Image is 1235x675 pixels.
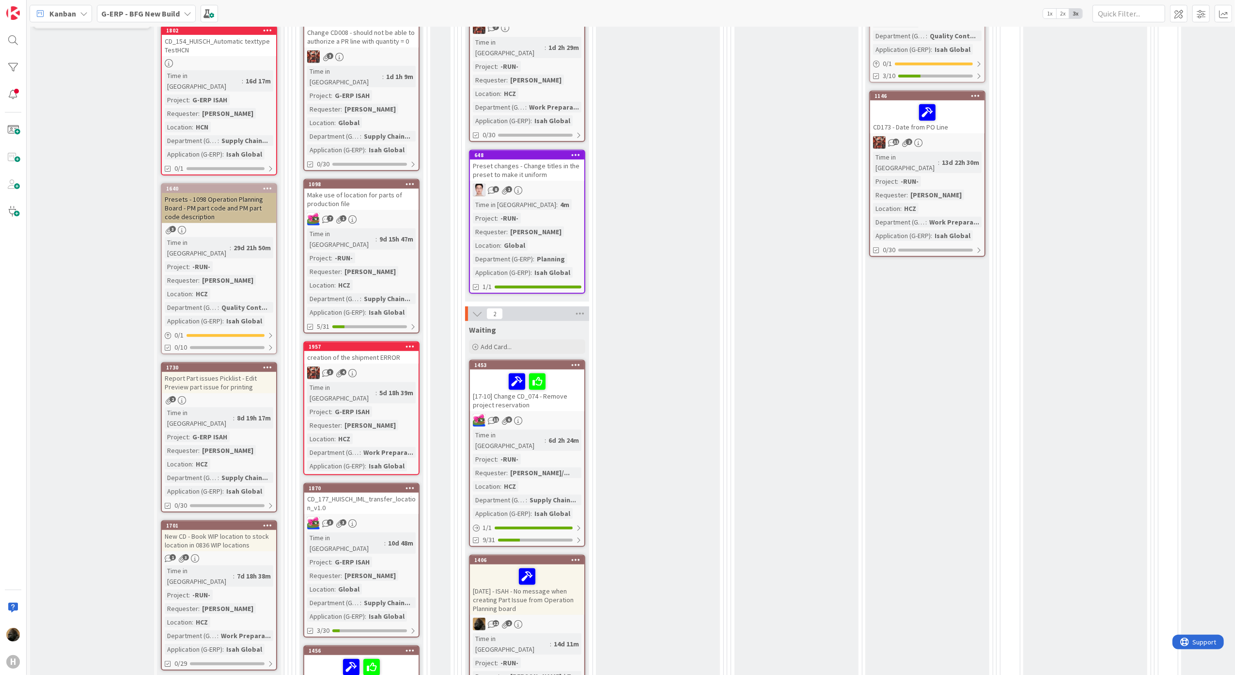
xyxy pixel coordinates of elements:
[307,420,341,431] div: Requester
[506,75,508,85] span: :
[384,71,416,82] div: 1d 1h 9m
[174,330,184,340] span: 0 / 1
[243,76,273,86] div: 16d 17m
[49,8,76,19] span: Kanban
[224,486,265,497] div: Isah Global
[366,307,407,318] div: Isah Global
[873,230,931,241] div: Application (G-ERP)
[327,215,333,222] span: 7
[20,1,44,13] span: Support
[307,280,334,290] div: Location
[230,242,231,253] span: :
[309,485,419,492] div: 1870
[342,420,398,431] div: [PERSON_NAME]
[501,481,518,492] div: HCZ
[470,184,584,196] div: ll
[493,417,499,423] span: 11
[162,372,276,393] div: Report Part issues Picklist - Edit Preview part issue for printing
[304,342,419,351] div: 1957
[188,95,190,105] span: :
[304,517,419,530] div: JK
[870,92,985,100] div: 1146
[927,217,982,227] div: Work Prepara...
[165,486,222,497] div: Application (G-ERP)
[219,135,270,146] div: Supply Chain...
[481,342,512,351] span: Add Card...
[307,382,375,403] div: Time in [GEOGRAPHIC_DATA]
[307,104,341,114] div: Requester
[161,183,277,354] a: 1640Presets - 1098 Operation Planning Board - PM part code and PM part code descriptionTime in [G...
[932,230,973,241] div: Isah Global
[304,17,419,48] div: Change CD008 - should not be able to authorize a PR line with quantity = 0
[902,203,919,214] div: HCZ
[304,180,419,189] div: 1098
[307,434,334,444] div: Location
[483,282,492,292] span: 1/1
[334,280,336,290] span: :
[342,266,398,277] div: [PERSON_NAME]
[165,302,218,313] div: Department (G-ERP)
[497,61,498,72] span: :
[526,495,527,505] span: :
[162,521,276,530] div: 1701
[365,461,366,471] span: :
[192,289,193,299] span: :
[873,203,900,214] div: Location
[506,226,508,237] span: :
[165,459,192,469] div: Location
[382,71,384,82] span: :
[200,108,256,119] div: [PERSON_NAME]
[162,184,276,193] div: 1640
[873,217,925,227] div: Department (G-ERP)
[342,104,398,114] div: [PERSON_NAME]
[218,302,219,313] span: :
[165,70,242,92] div: Time in [GEOGRAPHIC_DATA]
[469,360,585,547] a: 1453[17-10] Change CD_074 - Remove project reservationJKTime in [GEOGRAPHIC_DATA]:6d 2h 24mProjec...
[307,117,334,128] div: Location
[307,66,382,87] div: Time in [GEOGRAPHIC_DATA]
[873,176,897,187] div: Project
[473,414,485,427] img: JK
[304,351,419,364] div: creation of the shipment ERROR
[162,329,276,341] div: 0/1
[304,484,419,514] div: 1870CD_177_HUISCH_IML_transfer_location_v1.0
[165,237,230,258] div: Time in [GEOGRAPHIC_DATA]
[883,245,895,255] span: 0/30
[166,27,276,34] div: 1802
[386,538,416,548] div: 10d 48m
[341,104,342,114] span: :
[336,280,353,290] div: HCZ
[165,407,233,429] div: Time in [GEOGRAPHIC_DATA]
[531,267,532,278] span: :
[198,108,200,119] span: :
[483,523,492,533] span: 1 / 1
[165,261,188,272] div: Project
[873,31,926,41] div: Department (G-ERP)
[332,253,355,263] div: -RUN-
[473,508,531,519] div: Application (G-ERP)
[307,213,320,225] img: JK
[192,122,193,132] span: :
[192,459,193,469] span: :
[925,217,927,227] span: :
[508,75,564,85] div: [PERSON_NAME]
[307,50,320,63] img: JK
[473,430,545,451] div: Time in [GEOGRAPHIC_DATA]
[183,554,189,561] span: 3
[506,186,512,193] span: 1
[500,88,501,99] span: :
[162,26,276,56] div: 1802CD_154_HUISCH_Automatic texttype TestHCN
[508,226,564,237] div: [PERSON_NAME]
[870,136,985,149] div: JK
[473,481,500,492] div: Location
[870,92,985,133] div: 1146CD173 - Date from PO Line
[926,31,927,41] span: :
[165,445,198,456] div: Requester
[873,152,938,173] div: Time in [GEOGRAPHIC_DATA]
[161,362,277,513] a: 1730Report Part issues Picklist - Edit Preview part issue for printingTime in [GEOGRAPHIC_DATA]:8...
[188,432,190,442] span: :
[869,91,985,257] a: 1146CD173 - Date from PO LineJKTime in [GEOGRAPHIC_DATA]:13d 22h 30mProject:-RUN-Requester:[PERSO...
[366,145,407,155] div: Isah Global
[545,435,546,446] span: :
[334,434,336,444] span: :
